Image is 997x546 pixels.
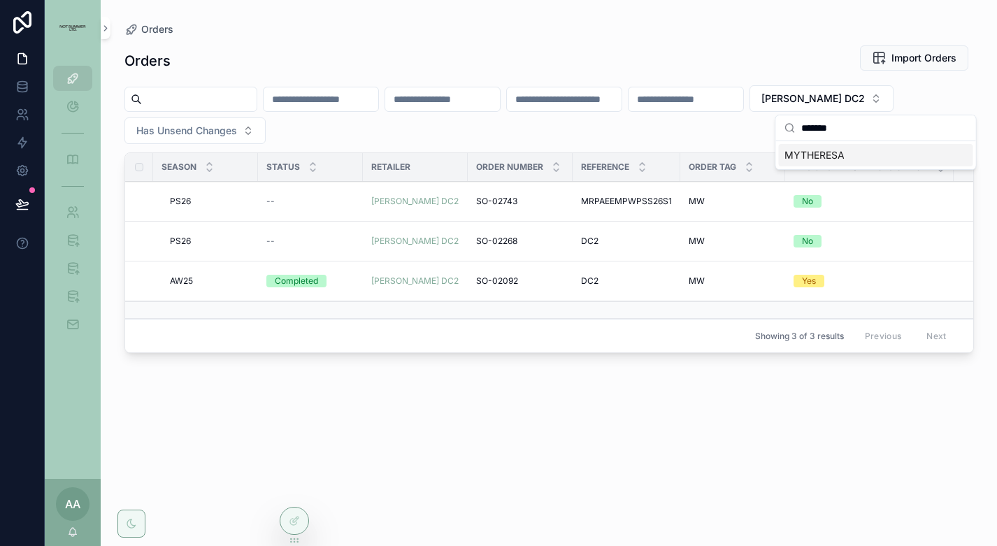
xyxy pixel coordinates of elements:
a: MRPAEEMPWPSS26S1 [581,196,672,207]
span: -- [266,236,275,247]
a: [PERSON_NAME] DC2 [371,236,459,247]
span: AA [65,496,80,512]
a: Orders [124,22,173,36]
a: MW [689,236,777,247]
a: -- [266,196,354,207]
a: Yes [794,275,945,287]
span: Order Tag [689,161,736,173]
span: MW [689,275,705,287]
a: Completed [266,275,354,287]
a: SO-02092 [476,275,564,287]
span: AW25 [170,275,193,287]
a: PS26 [170,236,250,247]
a: -- [266,236,354,247]
a: No [794,195,945,208]
img: App logo [53,25,92,31]
a: AW25 [170,275,250,287]
span: DC2 [581,275,598,287]
h1: Orders [124,51,171,71]
span: Has Unsend Changes [136,124,237,138]
button: Select Button [749,85,894,112]
div: scrollable content [45,56,101,355]
a: SO-02743 [476,196,564,207]
span: DC2 [581,236,598,247]
span: PS26 [170,236,191,247]
span: Retailer [371,161,410,173]
span: Season [162,161,196,173]
span: SO-02092 [476,275,518,287]
div: No [802,195,813,208]
a: No [794,235,945,247]
button: Import Orders [860,45,968,71]
button: Select Button [124,117,266,144]
div: Suggestions [776,141,976,169]
span: PS26 [170,196,191,207]
span: Orders [141,22,173,36]
div: No [802,235,813,247]
span: Import Orders [891,51,956,65]
span: SO-02743 [476,196,517,207]
span: MW [689,196,705,207]
span: -- [266,196,275,207]
a: MW [689,196,777,207]
span: Showing 3 of 3 results [755,331,844,342]
span: MYTHERESA [784,148,845,162]
span: SO-02268 [476,236,517,247]
a: PS26 [170,196,250,207]
span: Status [266,161,300,173]
a: DC2 [581,275,672,287]
a: DC2 [581,236,672,247]
span: Order Number [476,161,543,173]
div: Yes [802,275,816,287]
a: [PERSON_NAME] DC2 [371,196,459,207]
a: SO-02268 [476,236,564,247]
span: [PERSON_NAME] DC2 [761,92,865,106]
span: MW [689,236,705,247]
div: Completed [275,275,318,287]
a: [PERSON_NAME] DC2 [371,275,459,287]
span: Reference [581,161,629,173]
a: MW [689,275,777,287]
